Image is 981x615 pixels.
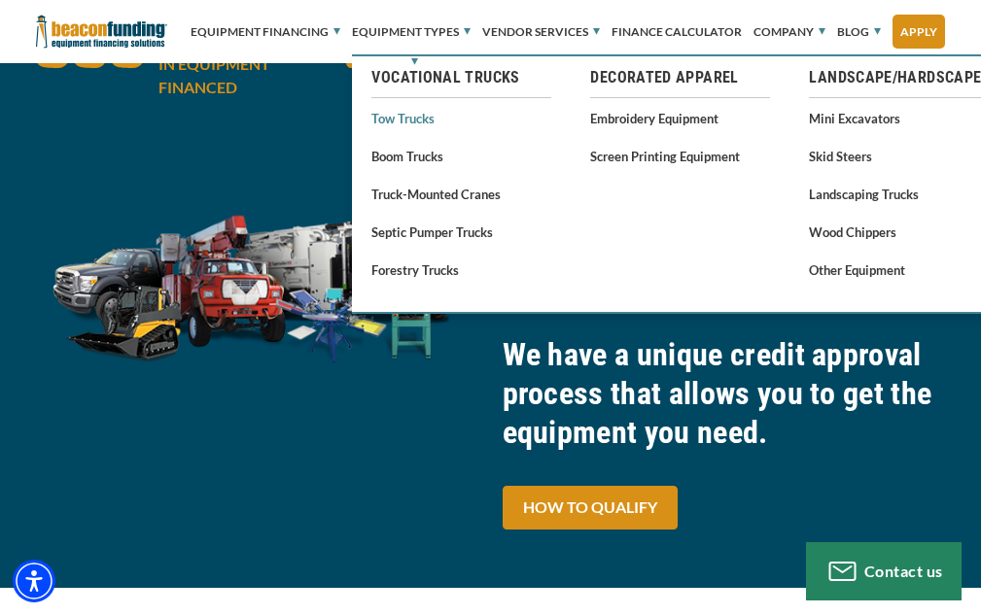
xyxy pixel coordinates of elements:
img: equipment collage [36,187,479,382]
a: Vendor Services [482,3,600,61]
a: Septic Pumper Trucks [371,220,551,244]
a: equipment collage [36,273,479,291]
a: Apply [893,15,945,49]
span: Contact us [864,562,943,580]
p: IN EQUIPMENT FINANCED [158,52,324,99]
a: Screen Printing Equipment [590,144,770,168]
button: Contact us [806,542,962,600]
div: Accessibility Menu [13,560,55,602]
a: Boom Trucks [371,144,551,168]
a: Company [753,3,825,61]
a: Equipment Types [352,3,471,61]
a: Embroidery Equipment [590,106,770,130]
a: Blog [837,3,881,61]
h3: We have a unique credit approval process that allows you to get the equipment you need. [503,335,946,452]
a: Forestry Trucks [371,257,551,282]
a: Tow Trucks [371,106,551,130]
a: Finance Calculator [612,3,742,61]
a: Vocational Trucks [371,66,551,89]
a: Decorated Apparel [590,66,770,89]
a: Truck-Mounted Cranes [371,182,551,206]
a: HOW TO QUALIFY [503,486,678,530]
a: Equipment Financing [191,3,340,61]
